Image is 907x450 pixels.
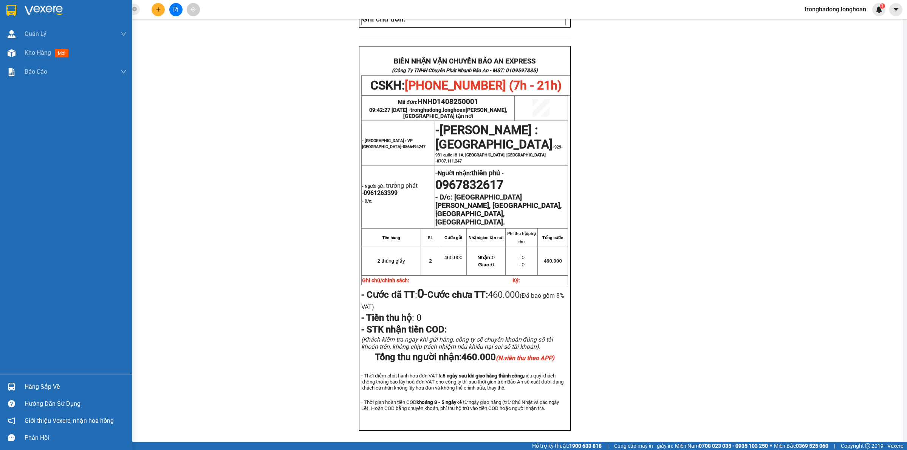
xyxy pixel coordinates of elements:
[443,373,524,379] strong: 5 ngày sau khi giao hàng thành công,
[121,69,127,75] span: down
[370,78,562,93] span: CSKH:
[382,235,400,240] strong: Tên hàng
[25,416,114,425] span: Giới thiệu Vexere, nhận hoa hồng
[477,255,492,260] strong: Nhận:
[496,354,554,362] em: (N.viên thu theo APP)
[362,138,426,149] span: - [GEOGRAPHIC_DATA] : VP [GEOGRAPHIC_DATA]-
[865,443,870,448] span: copyright
[152,3,165,16] button: plus
[362,277,409,283] strong: Ghi chú/chính sách:
[435,123,553,152] span: [PERSON_NAME] : [GEOGRAPHIC_DATA]
[478,262,494,268] span: 0
[544,258,562,264] span: 460.000
[361,289,415,300] strong: - Cước đã TT
[361,312,421,323] span: :
[435,123,440,137] span: -
[418,97,478,106] span: HNHD1408250001
[405,78,562,93] span: [PHONE_NUMBER] (7h - 21h)
[132,6,137,13] span: close-circle
[881,3,884,9] span: 1
[8,417,15,424] span: notification
[364,189,398,196] span: 0961263399
[8,383,15,391] img: warehouse-icon
[187,3,200,16] button: aim
[770,444,772,447] span: ⚪️
[392,68,538,73] strong: (Công Ty TNHH Chuyển Phát Nhanh Bảo An - MST: 0109597835)
[417,286,427,301] span: -
[675,442,768,450] span: Miền Nam
[378,258,405,264] span: 2 thùng giấy
[25,398,127,410] div: Hướng dẫn sử dụng
[569,443,602,449] strong: 1900 633 818
[774,442,828,450] span: Miền Bắc
[435,193,562,226] strong: [GEOGRAPHIC_DATA][PERSON_NAME], [GEOGRAPHIC_DATA], [GEOGRAPHIC_DATA], [GEOGRAPHIC_DATA].
[607,442,608,450] span: |
[796,443,828,449] strong: 0369 525 060
[25,432,127,444] div: Phản hồi
[362,182,418,196] span: trường phát -
[435,193,452,201] strong: - D/c:
[834,442,835,450] span: |
[55,49,68,57] span: mới
[444,255,462,260] span: 460.000
[362,15,406,23] strong: Ghi chú đơn:
[132,7,137,11] span: close-circle
[173,7,178,12] span: file-add
[362,199,372,204] strong: - D/c:
[8,30,15,38] img: warehouse-icon
[375,352,554,362] span: Tổng thu người nhận:
[500,170,503,177] span: -
[437,159,462,164] span: 0707.111.247
[512,277,520,283] strong: Ký:
[156,7,161,12] span: plus
[25,49,51,56] span: Kho hàng
[880,3,885,9] sup: 1
[6,5,16,16] img: logo-vxr
[444,235,462,240] strong: Cước gửi
[435,169,500,177] strong: -
[414,312,421,323] span: 0
[889,3,902,16] button: caret-down
[361,399,559,411] span: - Thời gian hoàn tiền COD kể từ ngày giao hàng (trừ Chủ Nhật và các ngày Lễ). Hoàn COD bằng chuyể...
[169,3,183,16] button: file-add
[361,289,427,300] span: :
[428,235,433,240] strong: SL
[8,68,15,76] img: solution-icon
[361,336,553,350] span: (Khách kiểm tra ngay khi gửi hàng, công ty sẽ chuyển khoản đúng số tài khoản trên, không chịu trá...
[614,442,673,450] span: Cung cấp máy in - giấy in:
[403,144,426,149] span: 0866494247
[542,235,563,240] strong: Tổng cước
[461,352,554,362] span: 460.000
[361,373,563,391] span: - Thời điểm phát hành hoá đơn VAT là nếu quý khách không thông báo lấy hoá đơn VAT cho công ty th...
[25,29,46,39] span: Quản Lý
[507,231,536,244] strong: Phí thu hộ/phụ thu
[403,107,507,119] span: [PERSON_NAME], [GEOGRAPHIC_DATA] tận nơi
[471,169,500,177] span: thiên phú
[876,6,882,13] img: icon-new-feature
[369,107,507,119] span: 09:42:27 [DATE] -
[121,31,127,37] span: down
[25,381,127,393] div: Hàng sắp về
[477,255,495,260] span: 0
[403,107,507,119] span: tronghadong.longhoan
[435,130,563,164] span: -
[519,262,525,268] span: - 0
[438,170,500,177] span: Người nhận:
[519,255,525,260] span: - 0
[8,434,15,441] span: message
[8,49,15,57] img: warehouse-icon
[893,6,899,13] span: caret-down
[25,67,47,76] span: Báo cáo
[435,145,563,164] span: 929-931 quốc lộ 1A, [GEOGRAPHIC_DATA], [GEOGRAPHIC_DATA] -
[699,443,768,449] strong: 0708 023 035 - 0935 103 250
[361,324,447,335] span: - STK nhận tiền COD:
[417,286,424,301] strong: 0
[398,99,479,105] span: Mã đơn:
[478,262,491,268] strong: Giao:
[469,235,503,240] strong: Nhận/giao tận nơi
[8,400,15,407] span: question-circle
[435,178,503,192] span: 0967832617
[532,442,602,450] span: Hỗ trợ kỹ thuật:
[429,258,432,264] span: 2
[394,57,536,65] strong: BIÊN NHẬN VẬN CHUYỂN BẢO AN EXPRESS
